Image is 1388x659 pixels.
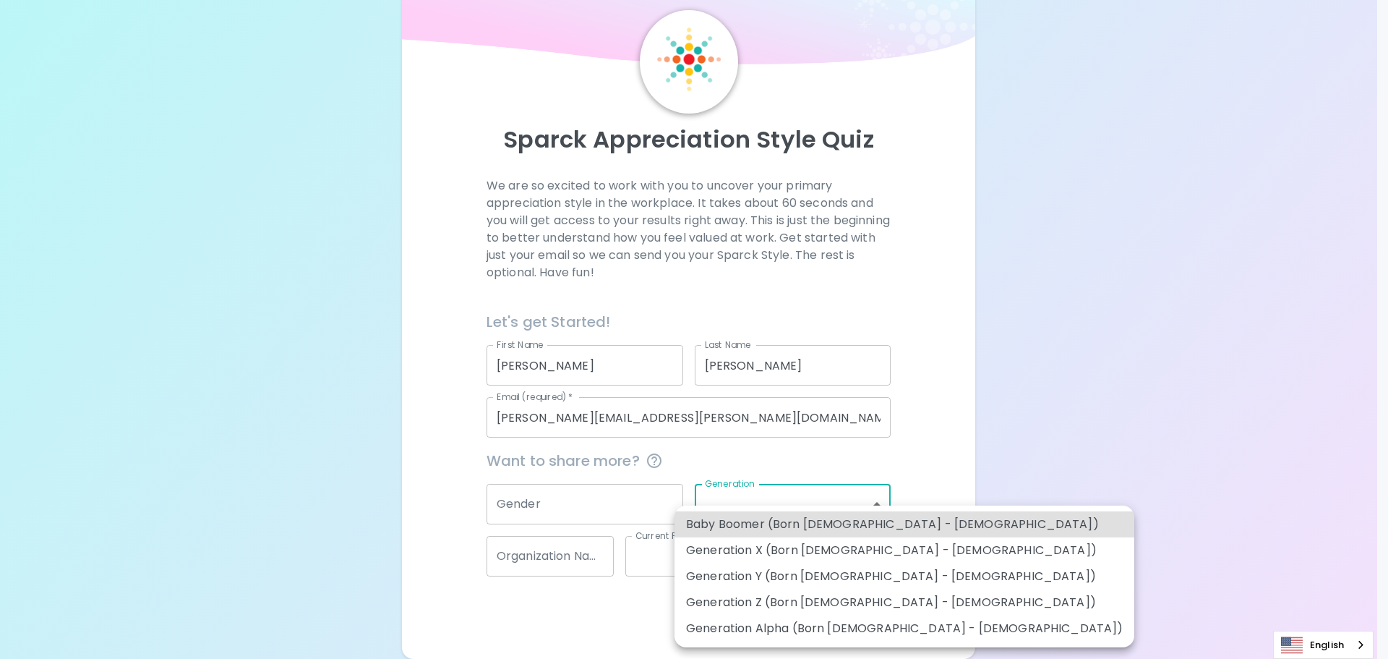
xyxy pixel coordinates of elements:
[674,511,1134,537] li: Baby Boomer (Born [DEMOGRAPHIC_DATA] - [DEMOGRAPHIC_DATA])
[1273,631,1374,659] aside: Language selected: English
[1273,631,1374,659] div: Language
[674,537,1134,564] li: Generation X (Born [DEMOGRAPHIC_DATA] - [DEMOGRAPHIC_DATA])
[674,616,1134,642] li: Generation Alpha (Born [DEMOGRAPHIC_DATA] - [DEMOGRAPHIC_DATA])
[1274,632,1373,658] a: English
[674,564,1134,590] li: Generation Y (Born [DEMOGRAPHIC_DATA] - [DEMOGRAPHIC_DATA])
[674,590,1134,616] li: Generation Z (Born [DEMOGRAPHIC_DATA] - [DEMOGRAPHIC_DATA])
